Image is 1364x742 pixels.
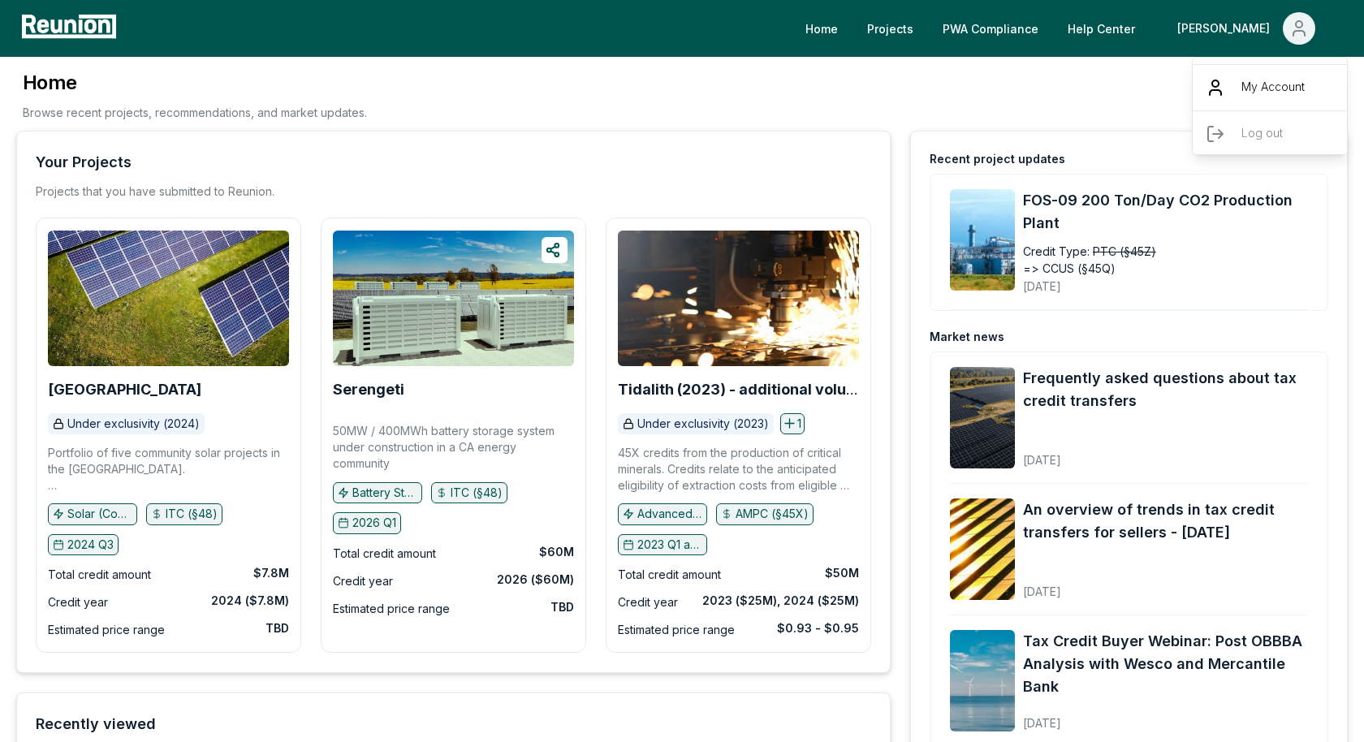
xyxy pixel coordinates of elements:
[1177,12,1276,45] div: [PERSON_NAME]
[333,512,401,533] button: 2026 Q1
[48,565,151,585] div: Total credit amount
[792,12,1348,45] nav: Main
[333,423,574,472] p: 50MW / 400MWh battery storage system under construction in a CA energy community
[1241,124,1283,144] p: Log out
[950,630,1015,731] img: Tax Credit Buyer Webinar: Post OBBBA Analysis with Wesco and Mercantile Bank
[1023,572,1308,600] div: [DATE]
[1093,243,1156,260] span: PTC (§45Z)
[618,445,859,494] p: 45X credits from the production of critical minerals. Credits relate to the anticipated eligibili...
[48,231,289,366] img: Broad Peak
[333,599,450,619] div: Estimated price range
[618,593,678,612] div: Credit year
[1023,266,1287,295] div: [DATE]
[333,482,422,503] button: Battery Storage
[637,506,702,522] p: Advanced manufacturing
[333,382,404,398] a: Serengeti
[1193,64,1349,163] div: [PERSON_NAME]
[333,381,404,398] b: Serengeti
[333,231,574,366] img: Serengeti
[48,534,119,555] button: 2024 Q3
[36,713,156,736] div: Recently viewed
[36,183,274,200] p: Projects that you have submitted to Reunion.
[539,544,574,560] div: $60M
[1023,243,1090,260] div: Credit Type:
[23,104,367,121] p: Browse recent projects, recommendations, and market updates.
[702,593,859,609] div: 2023 ($25M), 2024 ($25M)
[67,416,200,432] p: Under exclusivity (2024)
[333,544,436,563] div: Total credit amount
[637,416,769,432] p: Under exclusivity (2023)
[352,515,396,531] p: 2026 Q1
[451,485,503,501] p: ITC (§48)
[48,593,108,612] div: Credit year
[777,620,859,636] div: $0.93 - $0.95
[637,537,702,553] p: 2023 Q1 and earlier
[618,620,735,640] div: Estimated price range
[950,498,1015,600] img: An overview of trends in tax credit transfers for sellers - September 2025
[618,503,707,524] button: Advanced manufacturing
[950,189,1015,295] a: FOS-09 200 Ton/Day CO2 Production Plant
[211,593,289,609] div: 2024 ($7.8M)
[1023,367,1308,412] a: Frequently asked questions about tax credit transfers
[1241,78,1305,97] p: My Account
[950,189,1015,291] img: FOS-09 200 Ton/Day CO2 Production Plant
[36,151,132,174] div: Your Projects
[497,572,574,588] div: 2026 ($60M)
[23,70,367,96] h3: Home
[1055,12,1148,45] a: Help Center
[1023,703,1308,731] div: [DATE]
[618,382,859,398] a: Tidalith (2023) - additional volume
[1164,12,1328,45] button: [PERSON_NAME]
[792,12,851,45] a: Home
[48,382,201,398] a: [GEOGRAPHIC_DATA]
[618,534,707,555] button: 2023 Q1 and earlier
[780,413,805,434] button: 1
[930,151,1065,167] div: Recent project updates
[618,231,859,366] img: Tidalith (2023) - additional volume
[736,506,809,522] p: AMPC (§45X)
[352,485,417,501] p: Battery Storage
[950,367,1015,468] img: Frequently asked questions about tax credit transfers
[550,599,574,615] div: TBD
[166,506,218,522] p: ITC (§48)
[825,565,859,581] div: $50M
[48,503,137,524] button: Solar (Community)
[930,12,1051,45] a: PWA Compliance
[265,620,289,636] div: TBD
[67,506,132,522] p: Solar (Community)
[930,329,1004,345] div: Market news
[854,12,926,45] a: Projects
[48,381,201,398] b: [GEOGRAPHIC_DATA]
[253,565,289,581] div: $7.8M
[1023,189,1308,235] a: FOS-09 200 Ton/Day CO2 Production Plant
[618,565,721,585] div: Total credit amount
[48,445,289,494] p: Portfolio of five community solar projects in the [GEOGRAPHIC_DATA]. Two projects are being place...
[1023,498,1308,544] a: An overview of trends in tax credit transfers for sellers - [DATE]
[1023,630,1308,698] a: Tax Credit Buyer Webinar: Post OBBBA Analysis with Wesco and Mercantile Bank
[48,620,165,640] div: Estimated price range
[1023,260,1116,277] span: => CCUS (§45Q)
[67,537,114,553] p: 2024 Q3
[618,381,858,414] b: Tidalith (2023) - additional volume
[333,572,393,591] div: Credit year
[1023,440,1308,468] div: [DATE]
